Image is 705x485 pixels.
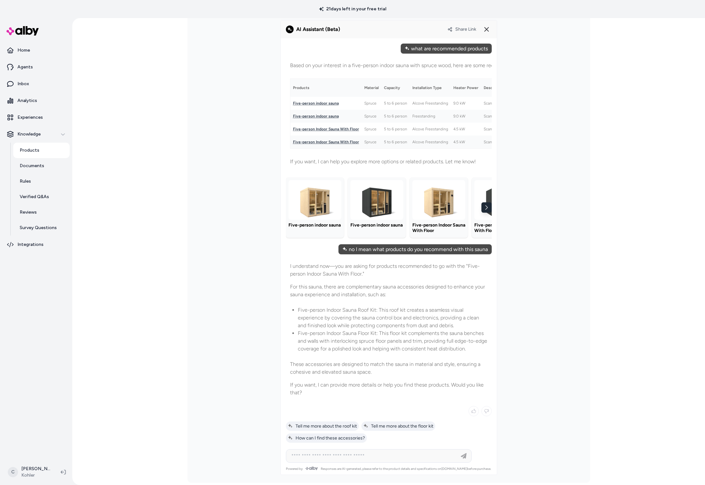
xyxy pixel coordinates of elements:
[3,110,70,125] a: Experiences
[3,237,70,252] a: Integrations
[6,26,39,35] img: alby Logo
[3,126,70,142] button: Knowledge
[20,147,39,154] p: Products
[17,81,29,87] p: Inbox
[17,131,41,137] p: Knowledge
[17,47,30,54] p: Home
[13,143,70,158] a: Products
[3,76,70,92] a: Inbox
[13,158,70,174] a: Documents
[21,466,50,472] p: [PERSON_NAME]
[13,174,70,189] a: Rules
[20,225,57,231] p: Survey Questions
[3,93,70,108] a: Analytics
[13,205,70,220] a: Reviews
[4,462,55,482] button: C[PERSON_NAME]Kohler
[17,114,43,121] p: Experiences
[13,220,70,236] a: Survey Questions
[17,241,44,248] p: Integrations
[20,194,49,200] p: Verified Q&As
[3,59,70,75] a: Agents
[315,6,390,12] p: 21 days left in your free trial
[8,467,18,477] span: C
[3,43,70,58] a: Home
[20,163,44,169] p: Documents
[17,64,33,70] p: Agents
[21,472,50,479] span: Kohler
[17,97,37,104] p: Analytics
[20,209,37,216] p: Reviews
[20,178,31,185] p: Rules
[13,189,70,205] a: Verified Q&As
